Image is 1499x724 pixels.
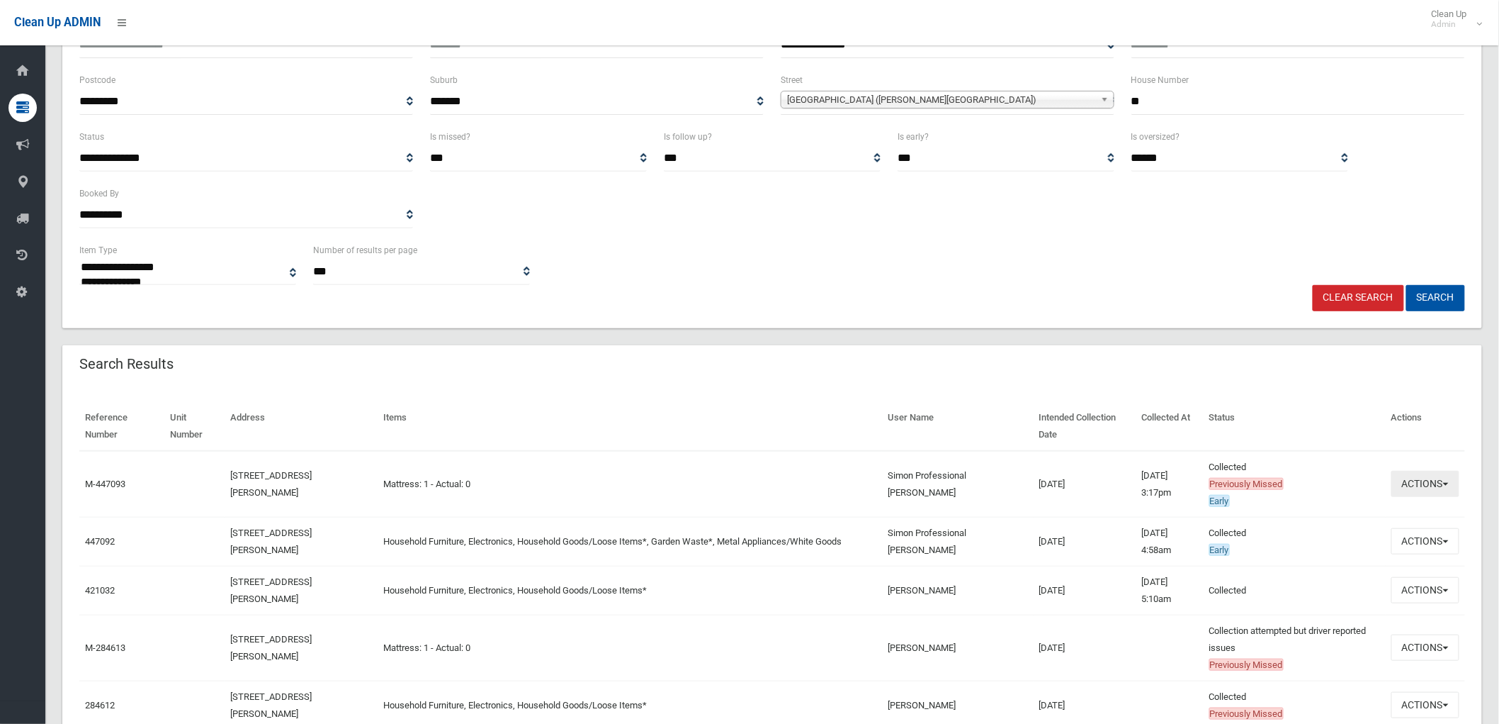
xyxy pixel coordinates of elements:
button: Actions [1391,471,1459,497]
td: Simon Professional [PERSON_NAME] [882,451,1034,518]
span: Early [1209,544,1230,556]
a: 447092 [85,536,115,547]
td: [DATE] 5:10am [1136,566,1204,615]
td: [DATE] 4:58am [1136,517,1204,566]
th: Address [225,402,378,451]
span: Previously Missed [1209,478,1284,490]
th: Intended Collection Date [1034,402,1136,451]
td: Mattress: 1 - Actual: 0 [378,451,882,518]
label: Postcode [79,72,115,88]
label: Booked By [79,186,119,201]
label: Item Type [79,243,117,258]
a: [STREET_ADDRESS][PERSON_NAME] [230,634,312,662]
td: [DATE] [1034,451,1136,518]
td: Simon Professional [PERSON_NAME] [882,517,1034,566]
a: M-284613 [85,642,125,653]
span: Early [1209,495,1230,507]
label: Is follow up? [664,129,712,145]
th: Reference Number [79,402,164,451]
a: 284612 [85,700,115,711]
span: Previously Missed [1209,659,1284,671]
label: Is oversized? [1131,129,1180,145]
a: Clear Search [1313,285,1404,311]
a: 421032 [85,585,115,596]
small: Admin [1432,19,1467,30]
td: Household Furniture, Electronics, Household Goods/Loose Items* [378,566,882,615]
button: Search [1406,285,1465,311]
span: Clean Up [1425,9,1481,30]
a: [STREET_ADDRESS][PERSON_NAME] [230,691,312,719]
a: [STREET_ADDRESS][PERSON_NAME] [230,470,312,498]
th: Status [1204,402,1386,451]
td: [DATE] [1034,566,1136,615]
td: Collected [1204,517,1386,566]
label: Status [79,129,104,145]
td: [PERSON_NAME] [882,615,1034,681]
label: Street [781,72,803,88]
header: Search Results [62,350,191,378]
td: Household Furniture, Electronics, Household Goods/Loose Items*, Garden Waste*, Metal Appliances/W... [378,517,882,566]
th: User Name [882,402,1034,451]
span: [GEOGRAPHIC_DATA] ([PERSON_NAME][GEOGRAPHIC_DATA]) [787,91,1095,108]
th: Items [378,402,882,451]
label: Is early? [898,129,929,145]
th: Collected At [1136,402,1204,451]
label: Number of results per page [313,243,417,258]
label: Suburb [430,72,458,88]
th: Unit Number [164,402,225,451]
td: [DATE] 3:17pm [1136,451,1204,518]
td: Mattress: 1 - Actual: 0 [378,615,882,681]
td: Collected [1204,566,1386,615]
button: Actions [1391,577,1459,603]
label: Is missed? [430,129,470,145]
button: Actions [1391,528,1459,555]
td: Collection attempted but driver reported issues [1204,615,1386,681]
th: Actions [1386,402,1465,451]
a: M-447093 [85,479,125,489]
button: Actions [1391,692,1459,718]
a: [STREET_ADDRESS][PERSON_NAME] [230,528,312,555]
button: Actions [1391,635,1459,661]
span: Previously Missed [1209,708,1284,720]
a: [STREET_ADDRESS][PERSON_NAME] [230,577,312,604]
td: [DATE] [1034,517,1136,566]
td: [PERSON_NAME] [882,566,1034,615]
td: [DATE] [1034,615,1136,681]
td: Collected [1204,451,1386,518]
label: House Number [1131,72,1189,88]
span: Clean Up ADMIN [14,16,101,29]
